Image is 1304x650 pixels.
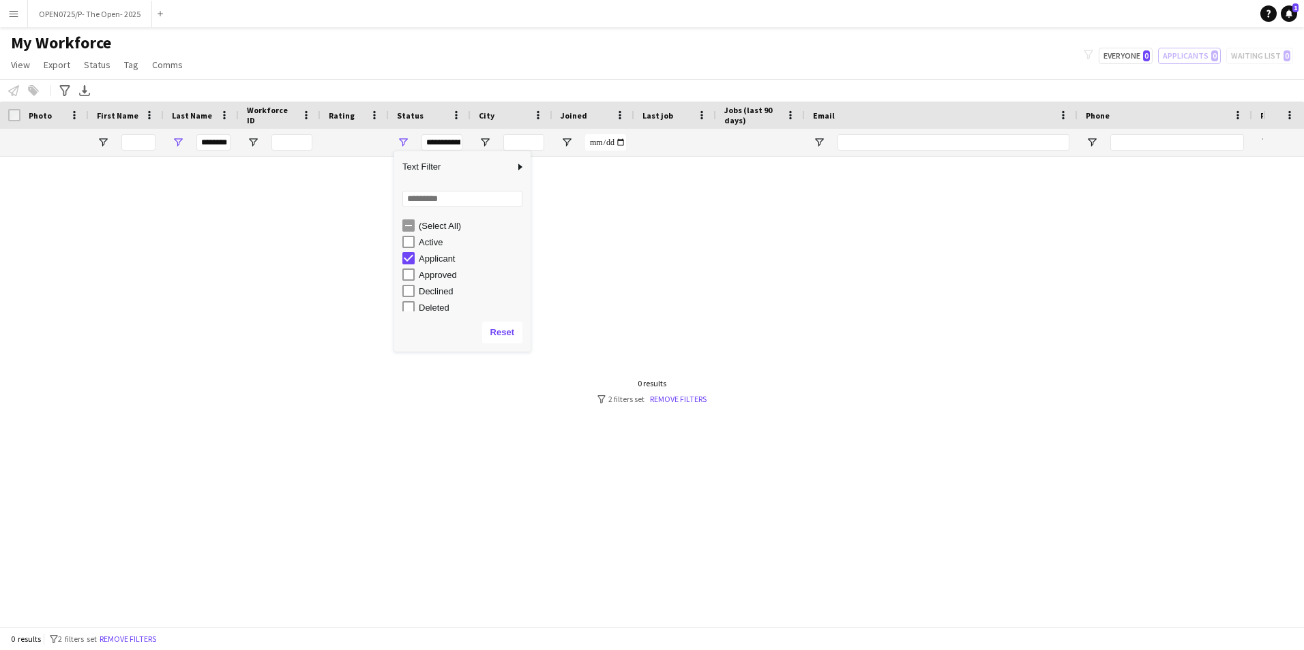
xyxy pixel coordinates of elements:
button: Open Filter Menu [1260,136,1273,149]
span: Tag [124,59,138,71]
div: Active [419,237,527,247]
div: 0 results [597,378,707,388]
span: Comms [152,59,183,71]
span: Rating [329,110,355,121]
input: First Name Filter Input [121,134,155,151]
input: Joined Filter Input [585,134,626,151]
div: Approved [419,270,527,280]
input: Search filter values [402,191,522,207]
span: Profile [1260,110,1288,121]
span: Last Name [172,110,212,121]
a: Export [38,56,76,74]
input: Email Filter Input [838,134,1069,151]
input: Last Name Filter Input [196,134,231,151]
div: Column Filter [394,151,531,352]
div: (Select All) [419,221,527,231]
span: View [11,59,30,71]
a: Tag [119,56,144,74]
app-action-btn: Advanced filters [57,82,73,99]
span: Phone [1086,110,1110,121]
a: Status [78,56,116,74]
span: Text Filter [394,155,514,179]
input: Phone Filter Input [1110,134,1244,151]
a: Remove filters [650,394,707,404]
div: 2 filters set [597,394,707,404]
button: Open Filter Menu [397,136,409,149]
span: 2 filters set [58,634,97,644]
input: City Filter Input [503,134,544,151]
span: Workforce ID [247,105,296,125]
button: Everyone0 [1099,48,1153,64]
span: Status [84,59,110,71]
span: First Name [97,110,138,121]
input: Column with Header Selection [8,109,20,121]
button: Open Filter Menu [479,136,491,149]
span: Last job [642,110,673,121]
button: OPEN0725/P- The Open- 2025 [28,1,152,27]
button: Open Filter Menu [1086,136,1098,149]
a: 1 [1281,5,1297,22]
button: Open Filter Menu [97,136,109,149]
span: City [479,110,494,121]
a: Comms [147,56,188,74]
span: My Workforce [11,33,111,53]
span: 1 [1292,3,1299,12]
span: Status [397,110,424,121]
span: Jobs (last 90 days) [724,105,780,125]
button: Open Filter Menu [247,136,259,149]
a: View [5,56,35,74]
span: Export [44,59,70,71]
input: Workforce ID Filter Input [271,134,312,151]
span: Email [813,110,835,121]
button: Open Filter Menu [561,136,573,149]
div: Applicant [419,253,527,264]
button: Reset [482,322,522,343]
app-action-btn: Export XLSX [76,82,93,99]
button: Open Filter Menu [172,136,184,149]
div: Deleted [419,303,527,313]
span: Photo [29,110,52,121]
div: Declined [419,286,527,296]
span: Joined [561,110,587,121]
div: Filter List [394,217,531,397]
button: Open Filter Menu [813,136,825,149]
span: 0 [1143,50,1150,61]
button: Remove filters [97,632,159,647]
